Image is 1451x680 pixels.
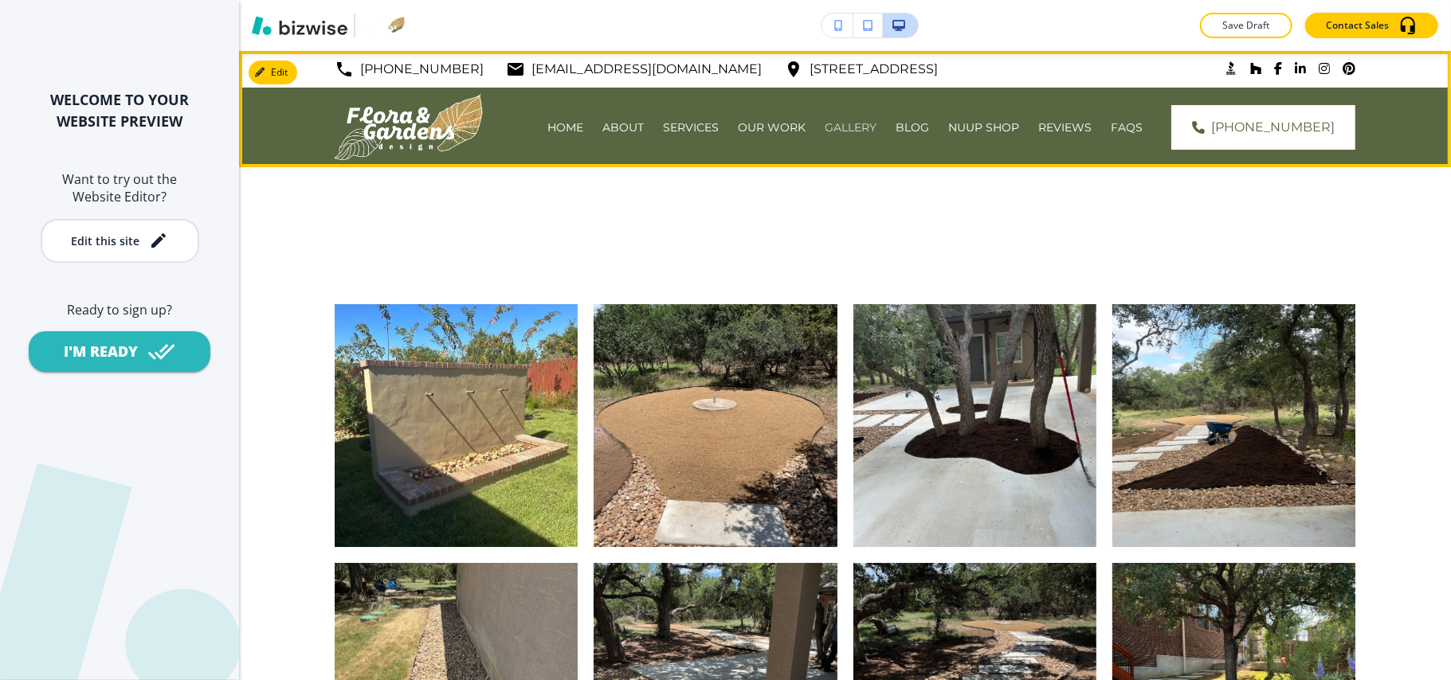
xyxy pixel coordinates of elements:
[1305,13,1438,38] button: Contact Sales
[1200,13,1292,38] button: Save Draft
[547,119,583,135] p: HOME
[64,342,138,361] div: I'M READY
[1171,105,1355,150] a: [PHONE_NUMBER]
[738,119,806,135] p: OUR WORK
[1211,118,1335,137] span: [PHONE_NUMBER]
[784,57,938,81] a: [STREET_ADDRESS]
[25,89,214,132] h2: WELCOME TO YOUR WEBSITE PREVIEW
[360,57,484,81] p: [PHONE_NUMBER]
[41,219,199,263] button: Edit this site
[25,170,214,206] h6: Want to try out the Website Editor?
[252,16,347,35] img: Bizwise Logo
[71,235,139,247] div: Edit this site
[1038,119,1092,135] p: REVIEWS
[335,93,483,160] img: Flora & Gardens Design
[810,57,938,81] p: [STREET_ADDRESS]
[1111,119,1143,135] p: FAQS
[29,331,210,372] button: I'M READY
[602,119,644,135] p: ABOUT
[896,119,929,135] p: BLOG
[1221,18,1272,33] p: Save Draft
[1326,18,1389,33] p: Contact Sales
[663,119,719,135] p: SERVICES
[506,57,762,81] a: [EMAIL_ADDRESS][DOMAIN_NAME]
[362,16,405,35] img: Your Logo
[25,301,214,319] h6: Ready to sign up?
[948,119,1019,135] p: NUUP SHOP
[531,57,762,81] p: [EMAIL_ADDRESS][DOMAIN_NAME]
[825,119,876,135] p: GALLERY
[335,57,484,81] a: [PHONE_NUMBER]
[249,61,297,84] button: Edit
